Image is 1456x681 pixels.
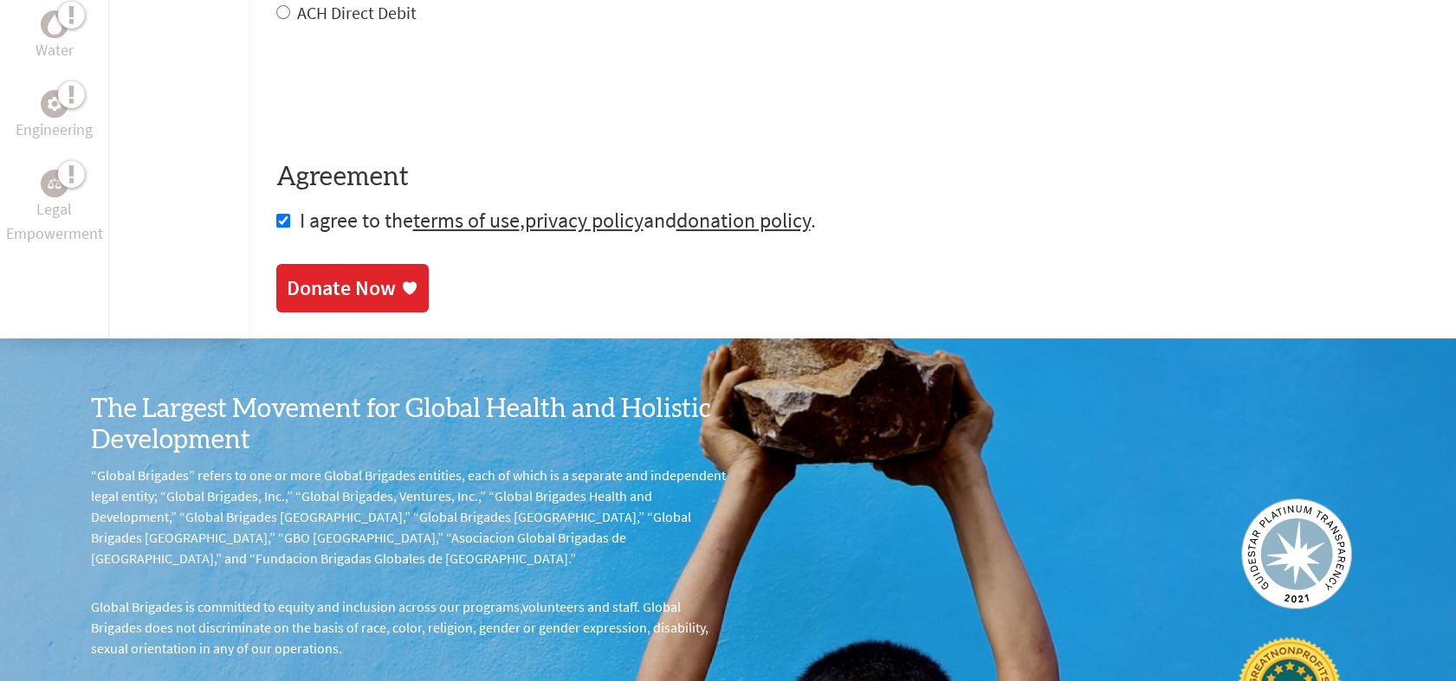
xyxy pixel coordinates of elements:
[3,170,105,246] a: Legal EmpowermentLegal Empowerment
[413,207,520,234] a: terms of use
[48,178,61,189] img: Legal Empowerment
[41,170,68,197] div: Legal Empowerment
[287,274,396,302] div: Donate Now
[36,10,74,62] a: WaterWater
[297,2,417,23] label: ACH Direct Debit
[276,60,540,127] iframe: reCAPTCHA
[48,15,61,35] img: Water
[91,465,728,569] p: “Global Brigades” refers to one or more Global Brigades entities, each of which is a separate and...
[41,90,68,118] div: Engineering
[1241,498,1352,609] img: Guidestar 2019
[16,118,93,142] p: Engineering
[676,207,811,234] a: donation policy
[276,162,1428,193] h4: Agreement
[91,394,728,456] h3: The Largest Movement for Global Health and Holistic Development
[300,207,816,234] span: I agree to the , and .
[525,207,644,234] a: privacy policy
[41,10,68,38] div: Water
[36,38,74,62] p: Water
[276,264,429,312] a: Donate Now
[48,97,61,111] img: Engineering
[16,90,93,142] a: EngineeringEngineering
[91,596,728,659] p: Global Brigades is committed to equity and inclusion across our programs,volunteers and staff. Gl...
[3,197,105,246] p: Legal Empowerment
